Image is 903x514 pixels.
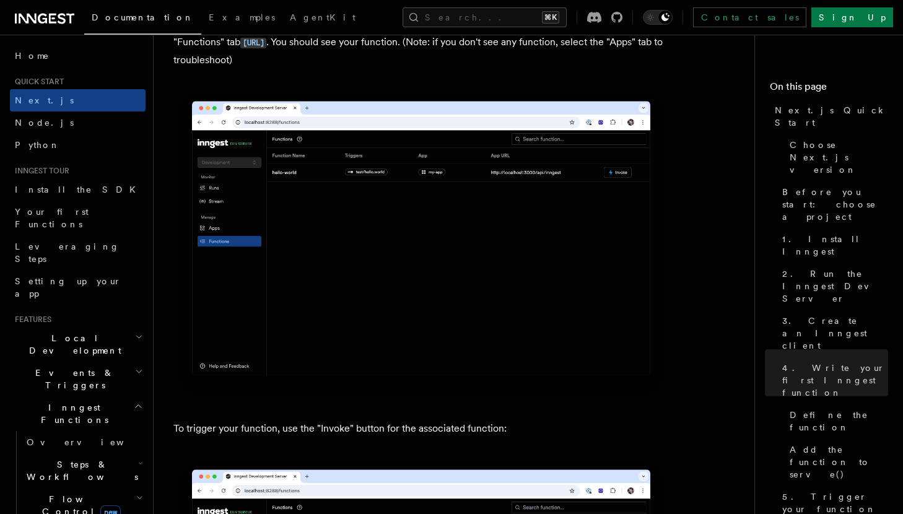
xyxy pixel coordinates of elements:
[10,332,135,357] span: Local Development
[777,310,888,357] a: 3. Create an Inngest client
[10,270,146,305] a: Setting up your app
[785,134,888,181] a: Choose Next.js version
[22,431,146,453] a: Overview
[10,396,146,431] button: Inngest Functions
[693,7,806,27] a: Contact sales
[403,7,567,27] button: Search...⌘K
[10,45,146,67] a: Home
[10,89,146,111] a: Next.js
[15,185,143,194] span: Install the SDK
[22,458,138,483] span: Steps & Workflows
[201,4,282,33] a: Examples
[782,362,888,399] span: 4. Write your first Inngest function
[173,89,669,400] img: Inngest Dev Server web interface's functions tab with functions listed
[790,443,888,481] span: Add the function to serve()
[785,404,888,438] a: Define the function
[92,12,194,22] span: Documentation
[10,134,146,156] a: Python
[777,228,888,263] a: 1. Install Inngest
[777,181,888,228] a: Before you start: choose a project
[10,166,69,176] span: Inngest tour
[777,357,888,404] a: 4. Write your first Inngest function
[775,104,888,129] span: Next.js Quick Start
[770,79,888,99] h4: On this page
[290,12,356,22] span: AgentKit
[22,453,146,488] button: Steps & Workflows
[542,11,559,24] kbd: ⌘K
[10,178,146,201] a: Install the SDK
[15,50,50,62] span: Home
[782,268,888,305] span: 2. Run the Inngest Dev Server
[10,77,64,87] span: Quick start
[282,4,363,33] a: AgentKit
[10,401,134,426] span: Inngest Functions
[10,201,146,235] a: Your first Functions
[785,438,888,486] a: Add the function to serve()
[209,12,275,22] span: Examples
[10,367,135,391] span: Events & Triggers
[240,36,266,48] a: [URL]
[770,99,888,134] a: Next.js Quick Start
[782,186,888,223] span: Before you start: choose a project
[782,233,888,258] span: 1. Install Inngest
[10,235,146,270] a: Leveraging Steps
[777,263,888,310] a: 2. Run the Inngest Dev Server
[27,437,154,447] span: Overview
[15,207,89,229] span: Your first Functions
[15,242,120,264] span: Leveraging Steps
[15,276,121,298] span: Setting up your app
[790,409,888,433] span: Define the function
[10,362,146,396] button: Events & Triggers
[173,16,669,69] p: With your Next.js app and Inngest Dev Server running, open the Inngest Dev Server UI and select t...
[643,10,673,25] button: Toggle dark mode
[84,4,201,35] a: Documentation
[790,139,888,176] span: Choose Next.js version
[240,38,266,48] code: [URL]
[15,118,74,128] span: Node.js
[782,315,888,352] span: 3. Create an Inngest client
[15,95,74,105] span: Next.js
[10,327,146,362] button: Local Development
[15,140,60,150] span: Python
[173,420,669,437] p: To trigger your function, use the "Invoke" button for the associated function:
[10,315,51,325] span: Features
[811,7,893,27] a: Sign Up
[10,111,146,134] a: Node.js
